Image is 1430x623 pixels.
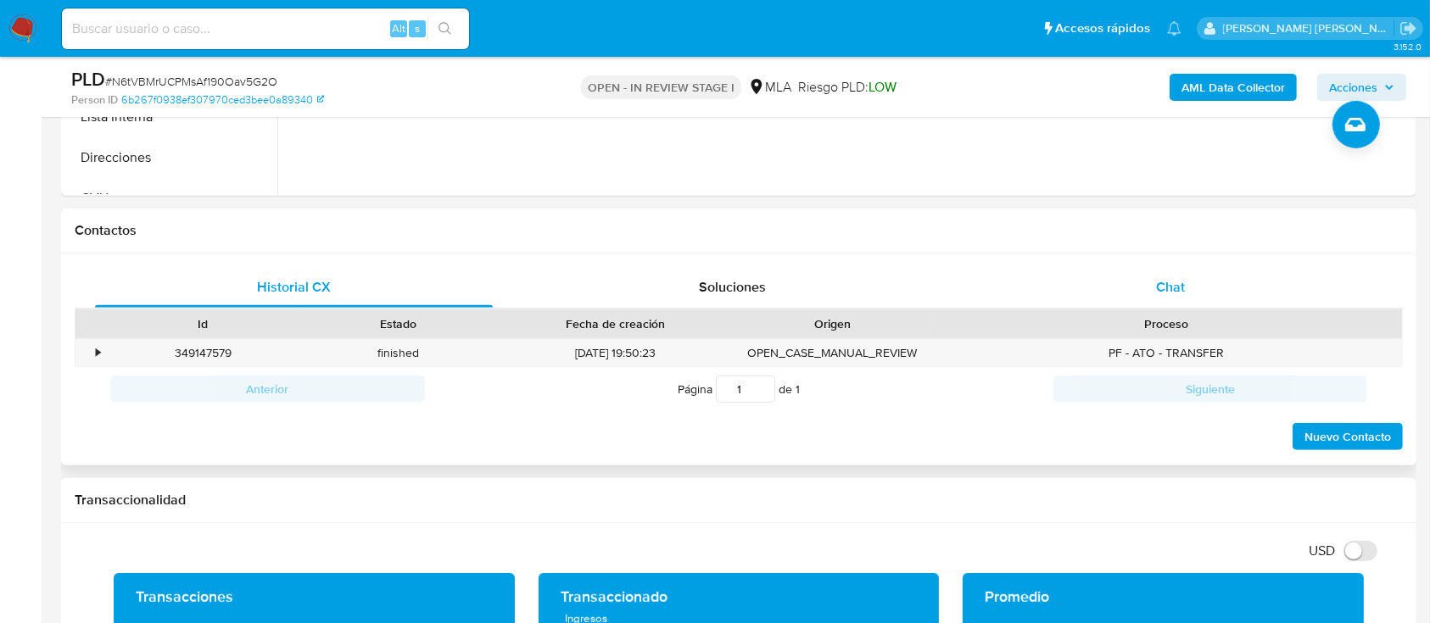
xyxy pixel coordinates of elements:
[62,18,469,40] input: Buscar usuario o caso...
[427,17,462,41] button: search-icon
[1293,423,1403,450] button: Nuevo Contacto
[71,92,118,108] b: Person ID
[798,78,897,97] span: Riesgo PLD:
[117,315,289,332] div: Id
[1329,74,1377,101] span: Acciones
[1055,19,1150,37] span: Accesos rápidos
[65,178,277,219] button: CVU
[1304,425,1391,448] span: Nuevo Contacto
[1223,20,1394,36] p: roxana.vasquez@mercadolibre.com
[796,381,800,398] span: 1
[1170,74,1297,101] button: AML Data Collector
[581,75,741,99] p: OPEN - IN REVIEW STAGE I
[496,339,735,367] div: [DATE] 19:50:23
[1317,74,1406,101] button: Acciones
[301,339,497,367] div: finished
[1181,74,1285,101] b: AML Data Collector
[1394,40,1422,53] span: 3.152.0
[392,20,405,36] span: Alt
[71,65,105,92] b: PLD
[869,77,897,97] span: LOW
[508,315,723,332] div: Fecha de creación
[699,277,766,297] span: Soluciones
[105,339,301,367] div: 349147579
[313,315,485,332] div: Estado
[746,315,919,332] div: Origen
[96,345,100,361] div: •
[942,315,1390,332] div: Proceso
[1167,21,1181,36] a: Notificaciones
[75,492,1403,509] h1: Transaccionalidad
[65,137,277,178] button: Direcciones
[678,375,800,403] span: Página de
[415,20,420,36] span: s
[930,339,1402,367] div: PF - ATO - TRANSFER
[1053,375,1368,403] button: Siguiente
[121,92,324,108] a: 6b267f0938ef307970ced3bee0a89340
[1156,277,1185,297] span: Chat
[105,73,277,90] span: # N6tVBMrUCPMsAf190Oav5G2O
[110,375,425,403] button: Anterior
[748,78,791,97] div: MLA
[1399,19,1417,37] a: Salir
[257,277,331,297] span: Historial CX
[75,222,1403,239] h1: Contactos
[735,339,930,367] div: OPEN_CASE_MANUAL_REVIEW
